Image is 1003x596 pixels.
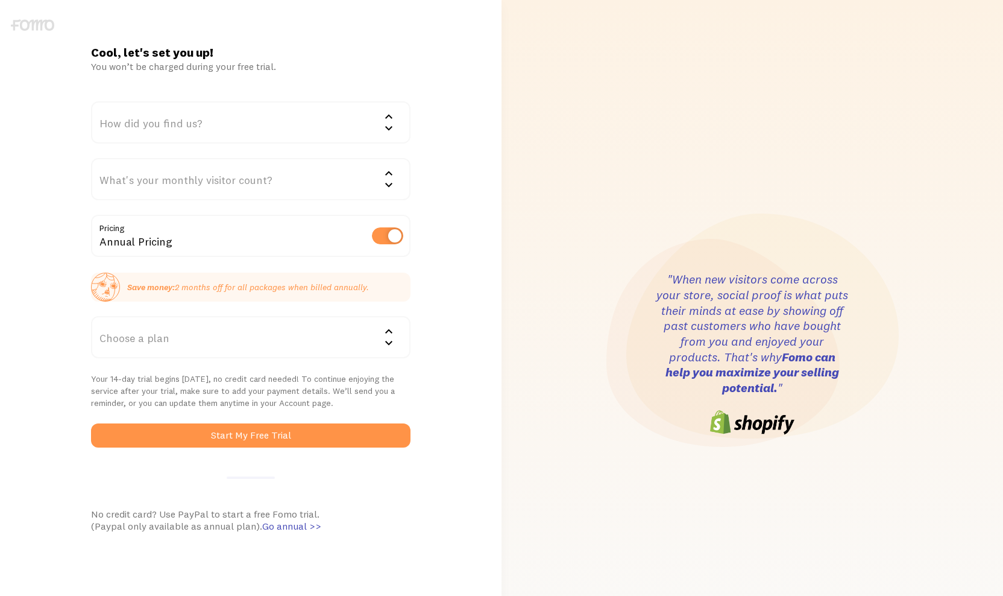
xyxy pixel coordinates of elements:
img: fomo-logo-gray-b99e0e8ada9f9040e2984d0d95b3b12da0074ffd48d1e5cb62ac37fc77b0b268.svg [11,19,54,31]
h1: Cool, let's set you up! [91,45,411,60]
div: Choose a plan [91,316,411,358]
div: No credit card? Use PayPal to start a free Fomo trial. (Paypal only available as annual plan). [91,508,411,532]
h3: "When new visitors come across your store, social proof is what puts their minds at ease by showi... [656,271,849,396]
div: How did you find us? [91,101,411,144]
div: You won’t be charged during your free trial. [91,60,411,72]
div: What's your monthly visitor count? [91,158,411,200]
p: Your 14-day trial begins [DATE], no credit card needed! To continue enjoying the service after yo... [91,373,411,409]
button: Start My Free Trial [91,423,411,448]
span: Go annual >> [262,520,321,532]
strong: Save money: [127,282,175,293]
div: Annual Pricing [91,215,411,259]
img: shopify-logo-6cb0242e8808f3daf4ae861e06351a6977ea544d1a5c563fd64e3e69b7f1d4c4.png [710,410,794,434]
p: 2 months off for all packages when billed annually. [127,281,369,293]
